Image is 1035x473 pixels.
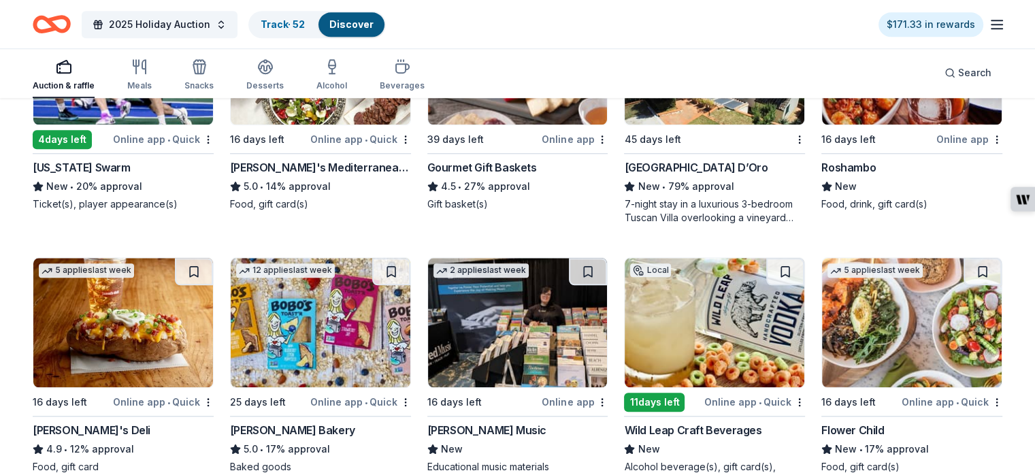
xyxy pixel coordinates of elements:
[427,197,608,211] div: Gift basket(s)
[230,159,411,176] div: [PERSON_NAME]'s Mediterranean Cafe
[329,18,374,30] a: Discover
[821,422,884,438] div: Flower Child
[82,11,237,38] button: 2025 Holiday Auction
[109,16,210,33] span: 2025 Holiday Auction
[236,263,335,278] div: 12 applies last week
[624,393,685,412] div: 11 days left
[624,178,805,195] div: 79% approval
[246,53,284,98] button: Desserts
[70,181,73,192] span: •
[246,80,284,91] div: Desserts
[821,441,1002,457] div: 17% approval
[248,11,386,38] button: Track· 52Discover
[441,441,463,457] span: New
[624,197,805,225] div: 7-night stay in a luxurious 3-bedroom Tuscan Villa overlooking a vineyard and the ancient walled ...
[33,394,87,410] div: 16 days left
[458,181,461,192] span: •
[230,131,284,148] div: 16 days left
[835,441,857,457] span: New
[64,444,67,455] span: •
[113,131,214,148] div: Online app Quick
[822,258,1002,387] img: Image for Flower Child
[902,393,1002,410] div: Online app Quick
[936,131,1002,148] div: Online app
[46,178,68,195] span: New
[127,53,152,98] button: Meals
[244,441,258,457] span: 5.0
[934,59,1002,86] button: Search
[625,258,804,387] img: Image for Wild Leap Craft Beverages
[365,134,367,145] span: •
[167,134,170,145] span: •
[827,263,923,278] div: 5 applies last week
[33,8,71,40] a: Home
[230,197,411,211] div: Food, gift card(s)
[33,258,213,387] img: Image for Jason's Deli
[167,397,170,408] span: •
[441,178,456,195] span: 4.5
[230,422,355,438] div: [PERSON_NAME] Bakery
[878,12,983,37] a: $171.33 in rewards
[316,53,347,98] button: Alcohol
[821,131,876,148] div: 16 days left
[230,394,286,410] div: 25 days left
[33,441,214,457] div: 12% approval
[427,394,482,410] div: 16 days left
[33,159,131,176] div: [US_STATE] Swarm
[39,263,134,278] div: 5 applies last week
[261,18,305,30] a: Track· 52
[835,178,857,195] span: New
[184,80,214,91] div: Snacks
[113,393,214,410] div: Online app Quick
[821,394,876,410] div: 16 days left
[310,393,411,410] div: Online app Quick
[33,80,95,91] div: Auction & raffle
[427,131,484,148] div: 39 days left
[428,258,608,387] img: Image for Alfred Music
[859,444,863,455] span: •
[542,393,608,410] div: Online app
[380,80,425,91] div: Beverages
[33,178,214,195] div: 20% approval
[260,181,263,192] span: •
[231,258,410,387] img: Image for Bobo's Bakery
[958,65,991,81] span: Search
[33,130,92,149] div: 4 days left
[33,53,95,98] button: Auction & raffle
[380,53,425,98] button: Beverages
[759,397,761,408] span: •
[427,178,608,195] div: 27% approval
[624,131,680,148] div: 45 days left
[127,80,152,91] div: Meals
[230,441,411,457] div: 17% approval
[433,263,529,278] div: 2 applies last week
[184,53,214,98] button: Snacks
[427,159,537,176] div: Gourmet Gift Baskets
[624,422,761,438] div: Wild Leap Craft Beverages
[662,181,666,192] span: •
[630,263,671,277] div: Local
[821,159,876,176] div: Roshambo
[624,159,768,176] div: [GEOGRAPHIC_DATA] D’Oro
[260,444,263,455] span: •
[427,422,546,438] div: [PERSON_NAME] Music
[956,397,959,408] span: •
[33,197,214,211] div: Ticket(s), player appearance(s)
[310,131,411,148] div: Online app Quick
[821,197,1002,211] div: Food, drink, gift card(s)
[638,178,659,195] span: New
[244,178,258,195] span: 5.0
[230,178,411,195] div: 14% approval
[542,131,608,148] div: Online app
[365,397,367,408] span: •
[316,80,347,91] div: Alcohol
[638,441,659,457] span: New
[46,441,62,457] span: 4.9
[704,393,805,410] div: Online app Quick
[33,422,150,438] div: [PERSON_NAME]'s Deli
